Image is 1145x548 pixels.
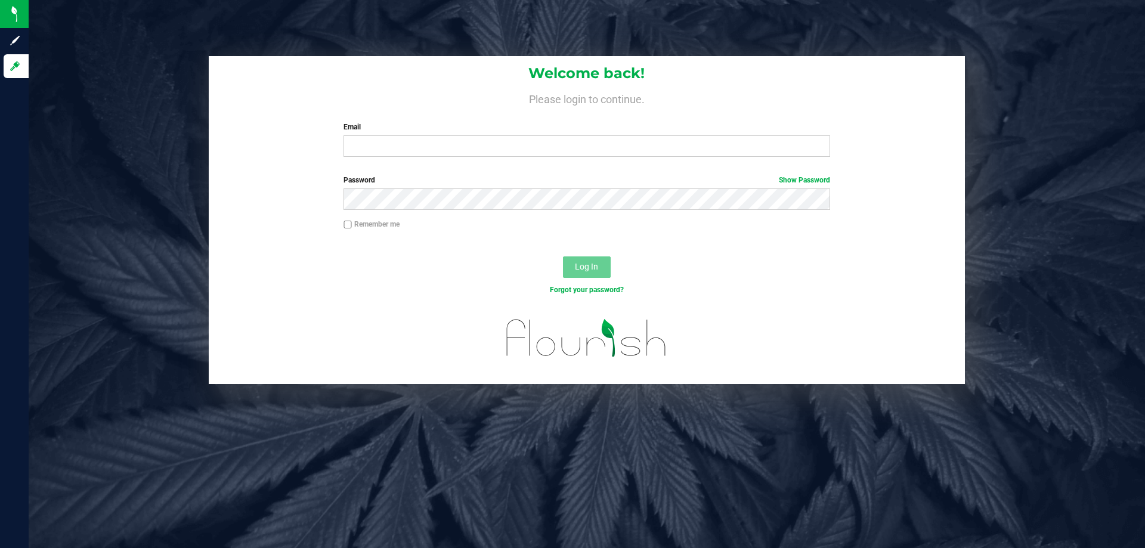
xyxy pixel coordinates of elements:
[9,35,21,47] inline-svg: Sign up
[343,122,830,132] label: Email
[550,286,624,294] a: Forgot your password?
[9,60,21,72] inline-svg: Log in
[575,262,598,271] span: Log In
[343,221,352,229] input: Remember me
[209,91,965,105] h4: Please login to continue.
[779,176,830,184] a: Show Password
[343,219,400,230] label: Remember me
[563,256,611,278] button: Log In
[343,176,375,184] span: Password
[209,66,965,81] h1: Welcome back!
[492,308,681,369] img: flourish_logo.svg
